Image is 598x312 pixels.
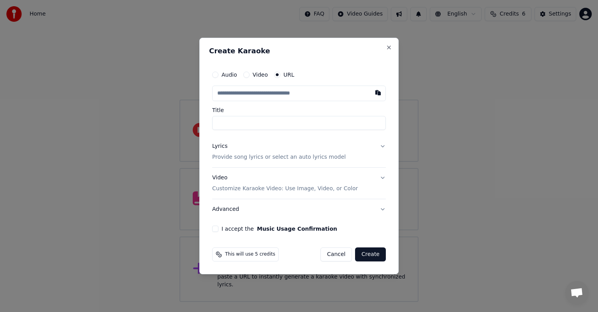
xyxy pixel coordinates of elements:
button: VideoCustomize Karaoke Video: Use Image, Video, or Color [212,168,386,199]
p: Provide song lyrics or select an auto lyrics model [212,153,346,161]
label: Audio [222,72,237,77]
button: LyricsProvide song lyrics or select an auto lyrics model [212,136,386,167]
div: Lyrics [212,142,227,150]
label: Title [212,107,386,113]
button: Cancel [320,247,352,261]
p: Customize Karaoke Video: Use Image, Video, or Color [212,185,358,193]
button: Advanced [212,199,386,219]
h2: Create Karaoke [209,47,389,54]
label: URL [283,72,294,77]
button: Create [355,247,386,261]
span: This will use 5 credits [225,251,275,258]
div: Video [212,174,358,193]
button: I accept the [257,226,337,231]
label: I accept the [222,226,337,231]
label: Video [253,72,268,77]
